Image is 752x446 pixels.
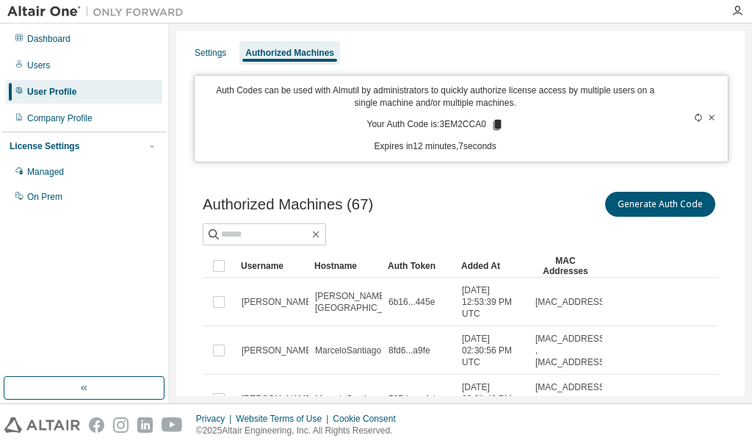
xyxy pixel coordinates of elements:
span: MarceloSantiago [315,393,381,405]
div: On Prem [27,191,62,203]
span: [MAC_ADDRESS] , [MAC_ADDRESS] [535,381,607,417]
span: 8fd6...a9fe [388,345,430,356]
div: Added At [461,254,523,278]
span: [DATE] 02:30:56 PM UTC [462,333,522,368]
span: [PERSON_NAME] [242,296,314,308]
span: [DATE] 02:31:46 PM UTC [462,381,522,417]
div: Cookie Consent [333,413,404,425]
span: Authorized Machines (67) [203,196,373,213]
div: Users [27,60,50,71]
p: Expires in 12 minutes, 7 seconds [203,140,667,153]
img: facebook.svg [89,417,104,433]
img: altair_logo.svg [4,417,80,433]
img: linkedin.svg [137,417,153,433]
p: Your Auth Code is: 3EM2CCA0 [367,118,504,132]
span: 6b16...445e [388,296,435,308]
div: Website Terms of Use [236,413,333,425]
span: [PERSON_NAME][GEOGRAPHIC_DATA] [315,290,407,314]
span: [MAC_ADDRESS] , [MAC_ADDRESS] [535,333,607,368]
img: Altair One [7,4,191,19]
div: Managed [27,166,64,178]
div: Auth Token [388,254,449,278]
span: MarceloSantiago [315,345,381,356]
div: License Settings [10,140,79,152]
div: Username [241,254,303,278]
span: [PERSON_NAME] [242,345,314,356]
div: Company Profile [27,112,93,124]
span: [DATE] 12:53:39 PM UTC [462,284,522,320]
span: [PERSON_NAME] [242,393,314,405]
div: MAC Addresses [535,254,596,278]
div: Authorized Machines [245,47,334,59]
img: instagram.svg [113,417,129,433]
div: User Profile [27,86,76,98]
div: Dashboard [27,33,70,45]
img: youtube.svg [162,417,183,433]
div: Hostname [314,254,376,278]
span: [MAC_ADDRESS] [535,296,607,308]
p: Auth Codes can be used with Almutil by administrators to quickly authorize license access by mult... [203,84,667,109]
div: Settings [195,47,226,59]
span: 507d...aa1d [388,393,435,405]
button: Generate Auth Code [605,192,715,217]
p: © 2025 Altair Engineering, Inc. All Rights Reserved. [196,425,405,437]
div: Privacy [196,413,236,425]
